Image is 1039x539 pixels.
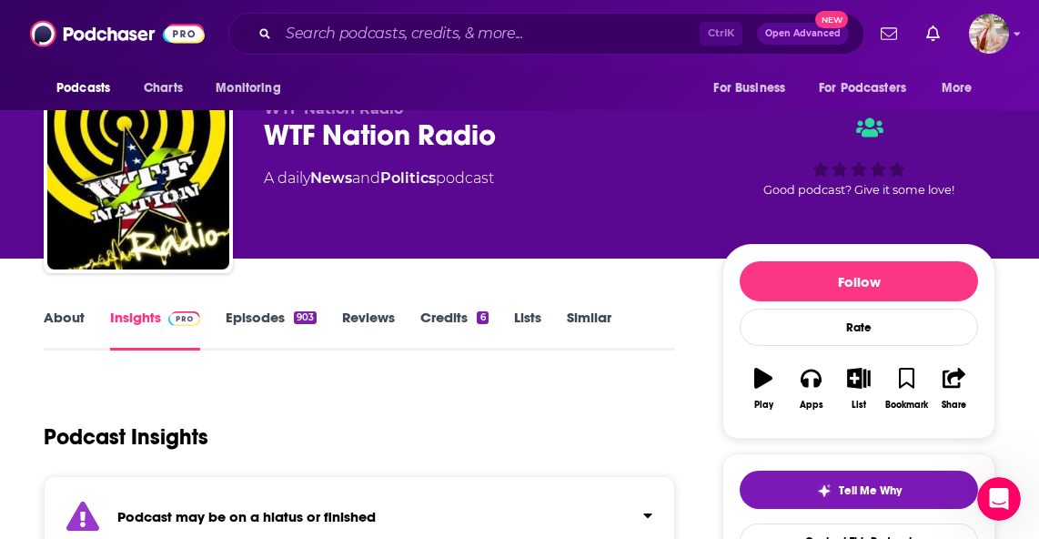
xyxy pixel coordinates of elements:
[567,309,611,351] a: Similar
[168,311,200,326] img: Podchaser Pro
[47,87,229,269] img: WTF Nation Radio
[885,400,928,411] div: Bookmark
[30,16,205,51] img: Podchaser - Follow, Share and Rate Podcasts
[740,261,978,301] button: Follow
[701,71,808,106] button: open menu
[514,309,541,351] a: Lists
[310,169,352,187] a: News
[216,76,280,101] span: Monitoring
[740,356,787,422] button: Play
[352,169,380,187] span: and
[44,309,85,351] a: About
[873,18,904,49] a: Show notifications dropdown
[264,168,494,189] div: A daily podcast
[110,309,200,351] a: InsightsPodchaser Pro
[765,29,841,38] span: Open Advanced
[132,71,194,106] a: Charts
[942,400,966,411] div: Share
[56,76,110,101] span: Podcasts
[787,356,834,422] button: Apps
[722,100,995,213] div: Good podcast? Give it some love!
[740,309,978,346] div: Rate
[763,183,954,197] span: Good podcast? Give it some love!
[942,76,973,101] span: More
[883,356,930,422] button: Bookmark
[819,76,906,101] span: For Podcasters
[420,309,488,351] a: Credits6
[203,71,304,106] button: open menu
[278,19,700,48] input: Search podcasts, credits, & more...
[969,14,1009,54] span: Logged in as kmccue
[44,71,134,106] button: open menu
[839,483,902,498] span: Tell Me Why
[977,477,1021,521] iframe: Intercom live chat
[931,356,978,422] button: Share
[380,169,436,187] a: Politics
[44,423,208,451] h1: Podcast Insights
[800,400,823,411] div: Apps
[835,356,883,422] button: List
[919,18,947,49] a: Show notifications dropdown
[700,22,742,46] span: Ctrl K
[117,508,376,525] strong: Podcast may be on a hiatus or finished
[477,311,488,324] div: 6
[757,23,849,45] button: Open AdvancedNew
[226,309,317,351] a: Episodes903
[754,400,773,411] div: Play
[228,13,864,55] div: Search podcasts, credits, & more...
[713,76,785,101] span: For Business
[807,71,933,106] button: open menu
[342,309,395,351] a: Reviews
[969,14,1009,54] button: Show profile menu
[294,311,317,324] div: 903
[815,11,848,28] span: New
[817,483,832,498] img: tell me why sparkle
[929,71,995,106] button: open menu
[144,76,183,101] span: Charts
[740,471,978,509] button: tell me why sparkleTell Me Why
[969,14,1009,54] img: User Profile
[852,400,866,411] div: List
